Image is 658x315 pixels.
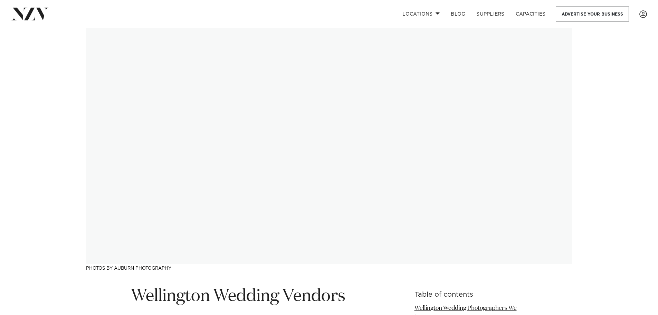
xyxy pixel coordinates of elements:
a: Photos by Auburn Photography [86,266,171,271]
a: BLOG [445,7,471,21]
h1: Wellington Wedding Vendors [131,286,368,307]
a: SUPPLIERS [471,7,510,21]
h6: Table of contents [414,291,527,298]
img: nzv-logo.png [11,8,49,20]
a: Locations [397,7,445,21]
a: Advertise your business [556,7,629,21]
a: Capacities [510,7,551,21]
